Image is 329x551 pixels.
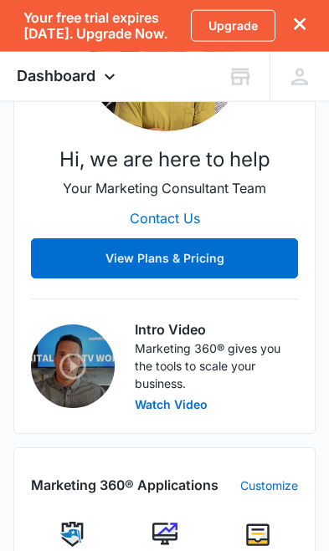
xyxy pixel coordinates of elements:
img: Intro Video [31,324,115,408]
div: Dashboard [17,52,120,101]
h3: Intro Video [135,319,298,339]
p: Hi, we are here to help [59,145,270,175]
button: Contact Us [113,198,217,238]
a: Upgrade [191,10,275,42]
p: Your free trial expires [DATE]. Upgrade Now. [23,10,181,42]
button: dismiss this dialog [294,18,306,33]
span: Dashboard [17,67,95,84]
a: Customize [240,477,298,494]
button: Watch Video [135,399,208,411]
p: Marketing 360® gives you the tools to scale your business. [135,339,298,392]
button: View Plans & Pricing [31,238,298,278]
h2: Marketing 360® Applications [31,475,218,495]
p: Your Marketing Consultant Team [63,178,266,198]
